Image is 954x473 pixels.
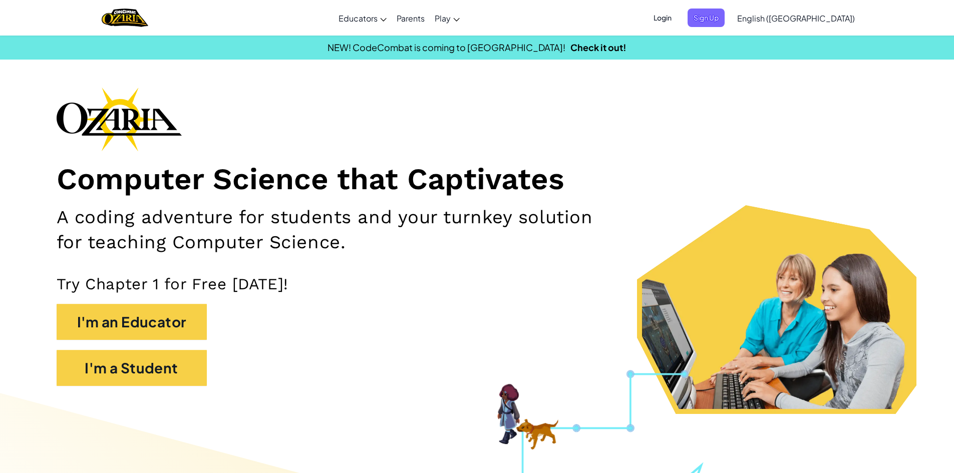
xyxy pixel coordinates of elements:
h2: A coding adventure for students and your turnkey solution for teaching Computer Science. [57,205,620,254]
span: Educators [339,13,378,24]
p: Try Chapter 1 for Free [DATE]! [57,274,898,294]
button: Login [648,9,678,27]
button: I'm a Student [57,350,207,386]
button: I'm an Educator [57,304,207,340]
a: Play [430,5,465,32]
img: Ozaria branding logo [57,87,182,151]
a: English ([GEOGRAPHIC_DATA]) [732,5,860,32]
a: Parents [392,5,430,32]
span: NEW! CodeCombat is coming to [GEOGRAPHIC_DATA]! [328,42,565,53]
span: Play [435,13,451,24]
a: Educators [334,5,392,32]
span: English ([GEOGRAPHIC_DATA]) [737,13,855,24]
h1: Computer Science that Captivates [57,161,898,198]
a: Ozaria by CodeCombat logo [102,8,148,28]
button: Sign Up [688,9,725,27]
img: Home [102,8,148,28]
a: Check it out! [570,42,626,53]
